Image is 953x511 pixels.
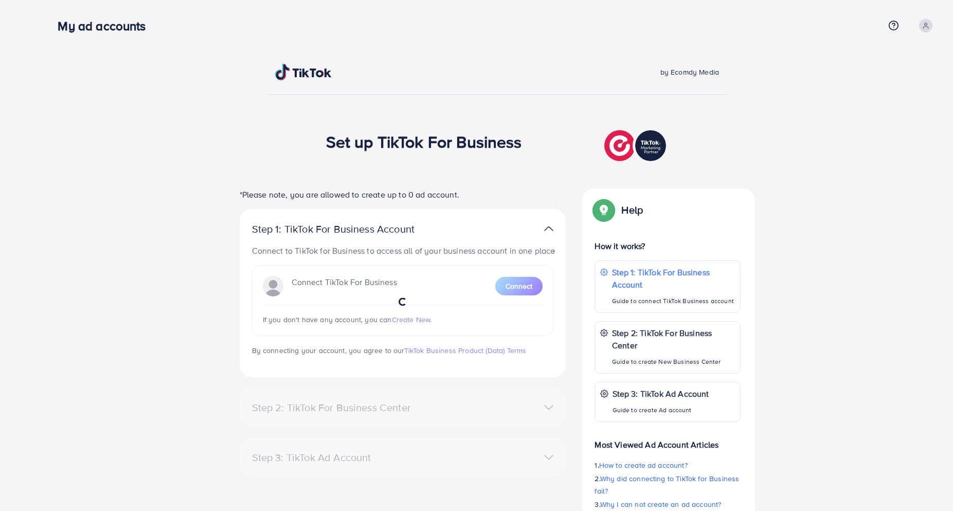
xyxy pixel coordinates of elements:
[544,221,553,236] img: TikTok partner
[613,387,709,400] p: Step 3: TikTok Ad Account
[612,327,735,351] p: Step 2: TikTok For Business Center
[612,295,735,307] p: Guide to connect TikTok Business account
[595,498,741,510] p: 3.
[252,223,447,235] p: Step 1: TikTok For Business Account
[275,64,332,80] img: TikTok
[240,188,566,201] p: *Please note, you are allowed to create up to 0 ad account.
[612,266,735,291] p: Step 1: TikTok For Business Account
[604,128,669,164] img: TikTok partner
[595,473,739,496] span: Why did connecting to TikTok for Business fail?
[595,240,741,252] p: How it works?
[613,404,709,416] p: Guide to create Ad account
[660,67,719,77] span: by Ecomdy Media
[595,472,741,497] p: 2.
[58,19,154,33] h3: My ad accounts
[621,204,643,216] p: Help
[595,459,741,471] p: 1.
[326,132,522,151] h1: Set up TikTok For Business
[595,201,613,219] img: Popup guide
[600,499,721,509] span: Why I can not create an ad account?
[612,356,735,368] p: Guide to create New Business Center
[599,460,687,470] span: How to create ad account?
[595,430,741,451] p: Most Viewed Ad Account Articles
